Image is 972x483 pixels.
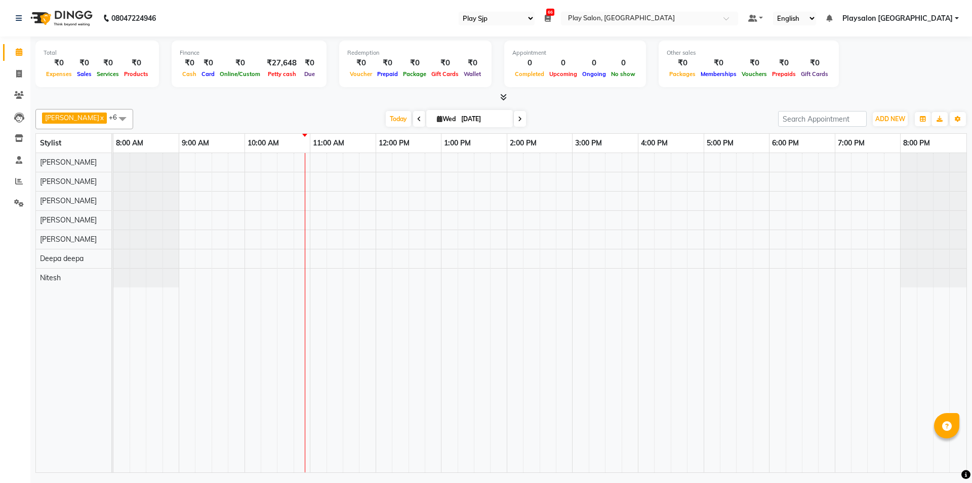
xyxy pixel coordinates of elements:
[769,57,798,69] div: ₹0
[429,70,461,78] span: Gift Cards
[347,70,375,78] span: Voucher
[769,70,798,78] span: Prepaids
[74,57,94,69] div: ₹0
[461,57,483,69] div: ₹0
[512,49,638,57] div: Appointment
[40,235,97,244] span: [PERSON_NAME]
[310,136,347,151] a: 11:00 AM
[44,57,74,69] div: ₹0
[180,49,318,57] div: Finance
[769,136,801,151] a: 6:00 PM
[113,136,146,151] a: 8:00 AM
[40,158,97,167] span: [PERSON_NAME]
[400,57,429,69] div: ₹0
[835,136,867,151] a: 7:00 PM
[739,70,769,78] span: Vouchers
[461,70,483,78] span: Wallet
[121,57,151,69] div: ₹0
[111,4,156,32] b: 08047224946
[94,57,121,69] div: ₹0
[302,70,317,78] span: Due
[44,70,74,78] span: Expenses
[199,70,217,78] span: Card
[40,196,97,205] span: [PERSON_NAME]
[609,70,638,78] span: No show
[458,112,509,127] input: 2025-09-03
[429,57,461,69] div: ₹0
[778,111,867,127] input: Search Appointment
[698,70,739,78] span: Memberships
[263,57,301,69] div: ₹27,648
[842,13,953,24] span: Playsalon [GEOGRAPHIC_DATA]
[180,57,199,69] div: ₹0
[45,114,99,122] span: [PERSON_NAME]
[121,70,151,78] span: Products
[580,70,609,78] span: Ongoing
[217,70,263,78] span: Online/Custom
[40,215,97,225] span: [PERSON_NAME]
[386,111,411,127] span: Today
[667,57,698,69] div: ₹0
[375,70,400,78] span: Prepaid
[40,138,61,147] span: Stylist
[109,113,125,121] span: +6
[180,70,199,78] span: Cash
[301,57,318,69] div: ₹0
[507,136,539,151] a: 2:00 PM
[199,57,217,69] div: ₹0
[798,57,831,69] div: ₹0
[547,70,580,78] span: Upcoming
[638,136,670,151] a: 4:00 PM
[245,136,281,151] a: 10:00 AM
[512,70,547,78] span: Completed
[873,112,908,126] button: ADD NEW
[609,57,638,69] div: 0
[375,57,400,69] div: ₹0
[798,70,831,78] span: Gift Cards
[44,49,151,57] div: Total
[704,136,736,151] a: 5:00 PM
[217,57,263,69] div: ₹0
[347,57,375,69] div: ₹0
[547,57,580,69] div: 0
[512,57,547,69] div: 0
[667,49,831,57] div: Other sales
[26,4,95,32] img: logo
[40,254,84,263] span: Deepa deepa
[573,136,604,151] a: 3:00 PM
[74,70,94,78] span: Sales
[875,115,905,123] span: ADD NEW
[99,114,104,122] a: x
[667,70,698,78] span: Packages
[441,136,473,151] a: 1:00 PM
[347,49,483,57] div: Redemption
[580,57,609,69] div: 0
[698,57,739,69] div: ₹0
[400,70,429,78] span: Package
[545,14,551,23] a: 66
[901,136,933,151] a: 8:00 PM
[265,70,299,78] span: Petty cash
[376,136,412,151] a: 12:00 PM
[40,273,61,282] span: Nitesh
[94,70,121,78] span: Services
[434,115,458,123] span: Wed
[179,136,212,151] a: 9:00 AM
[546,9,554,16] span: 66
[40,177,97,186] span: [PERSON_NAME]
[739,57,769,69] div: ₹0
